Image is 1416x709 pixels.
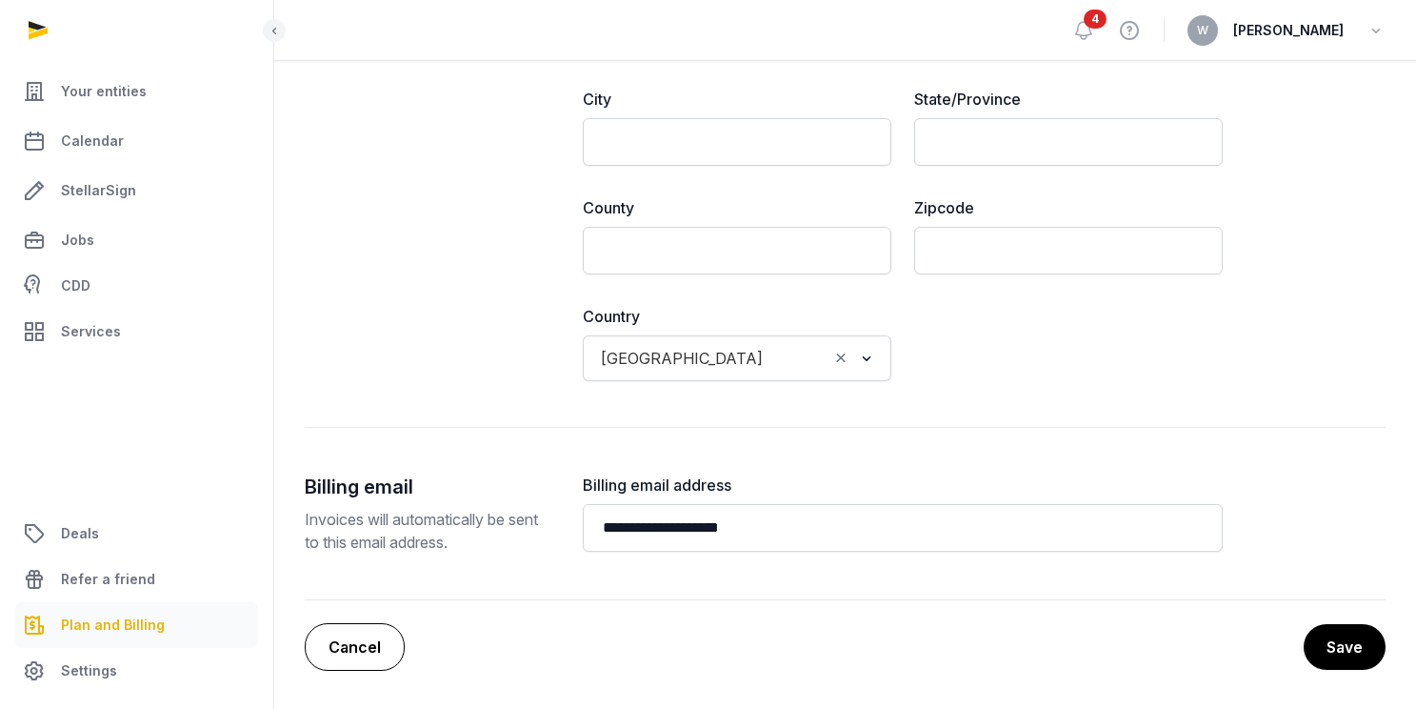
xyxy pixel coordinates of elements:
span: Services [61,320,121,343]
span: Calendar [61,130,124,152]
span: Your entities [61,80,147,103]
span: Refer a friend [61,568,155,591]
a: Services [15,309,258,354]
div: Search for option [592,341,882,375]
button: Clear Selected [832,345,849,372]
label: State/Province [914,88,1223,111]
input: Search for option [771,345,828,372]
h2: Billing email [305,474,552,500]
label: County [583,196,891,219]
span: Settings [61,659,117,682]
span: 4 [1084,10,1107,29]
label: Country [583,305,891,328]
a: Cancel [305,623,405,671]
span: W [1197,25,1208,36]
button: Save [1304,624,1386,670]
a: Plan and Billing [15,602,258,648]
span: Deals [61,522,99,545]
a: Deals [15,511,258,557]
label: Billing email address [583,474,1223,496]
iframe: Chat Widget [1321,618,1416,709]
label: Zipcode [914,196,1223,219]
label: City [583,88,891,111]
span: [GEOGRAPHIC_DATA] [596,345,768,372]
button: W [1187,15,1218,46]
span: Plan and Billing [61,614,165,637]
a: CDD [15,267,258,305]
a: Settings [15,648,258,694]
span: CDD [61,274,90,297]
a: StellarSign [15,168,258,213]
a: Refer a friend [15,557,258,602]
a: Calendar [15,118,258,164]
span: StellarSign [61,179,136,202]
a: Your entities [15,69,258,114]
span: [PERSON_NAME] [1233,19,1344,42]
a: Jobs [15,217,258,263]
p: Invoices will automatically be sent to this email address. [305,508,552,554]
span: Jobs [61,229,94,252]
